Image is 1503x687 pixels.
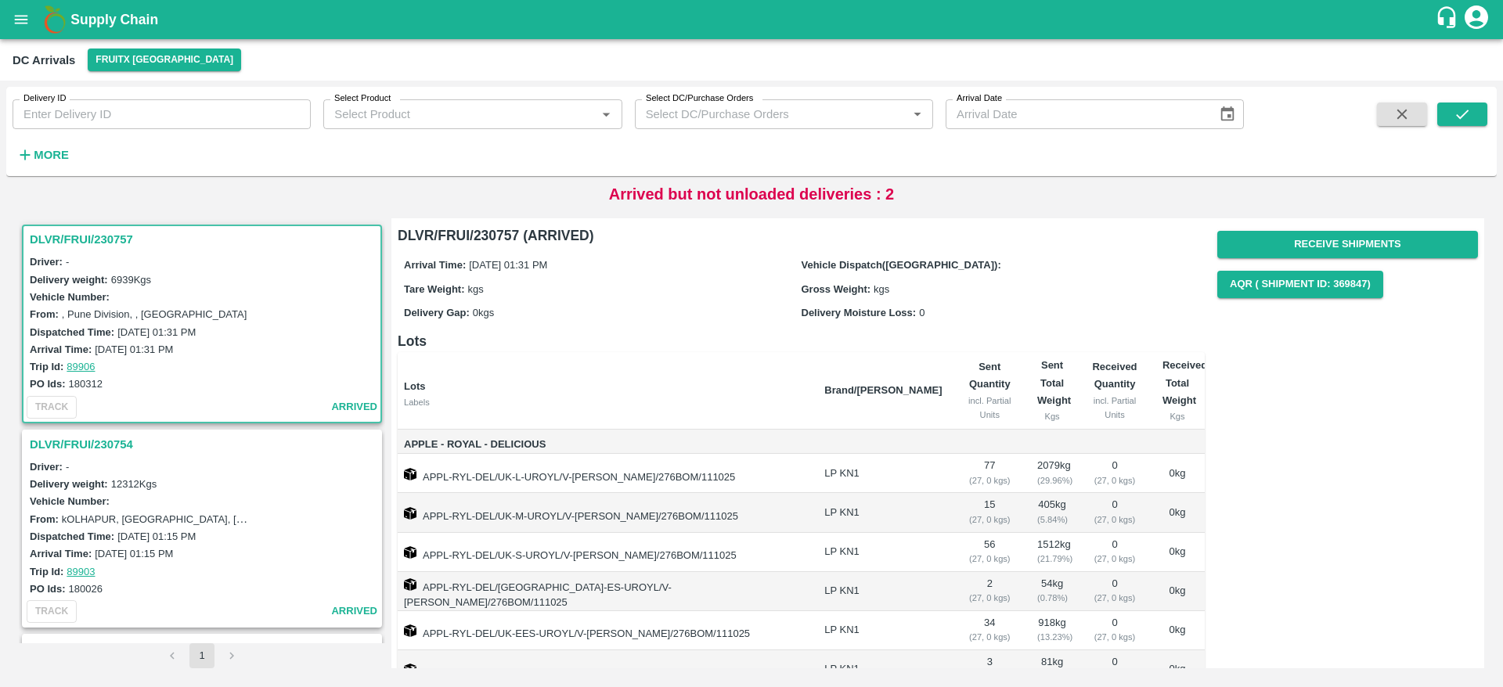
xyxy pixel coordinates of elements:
td: LP KN1 [812,454,954,493]
div: ( 29.96 %) [1037,473,1067,487]
label: Vehicle Dispatch([GEOGRAPHIC_DATA]): [802,259,1001,271]
b: Brand/[PERSON_NAME] [824,384,942,396]
div: ( 27, 0 kgs) [1092,552,1137,566]
label: , Pune Division, , [GEOGRAPHIC_DATA] [62,308,247,320]
p: PURCHASE AT [GEOGRAPHIC_DATA] [193,639,379,660]
div: DC Arrivals [13,50,75,70]
label: Vehicle Number: [30,495,110,507]
span: arrived [331,398,377,416]
label: 180312 [69,378,103,390]
label: Delivery Gap: [404,307,470,318]
img: box [404,664,416,676]
td: 0 kg [1150,493,1205,532]
td: 0 [1079,611,1150,650]
button: More [13,142,73,168]
td: APPL-RYL-DEL/UK-S-UROYL/V-[PERSON_NAME]/276BOM/111025 [398,533,812,572]
strong: More [34,149,69,161]
td: 0 [1079,533,1150,572]
div: ( 27, 0 kgs) [968,630,1013,644]
input: Select Product [328,104,591,124]
td: LP KN1 [812,611,954,650]
b: Supply Chain [70,12,158,27]
span: - [66,461,69,473]
td: 56 [955,533,1025,572]
td: LP KN1 [812,493,954,532]
td: LP KN1 [812,572,954,611]
label: [DATE] 01:15 PM [95,548,173,559]
label: [DATE] 01:15 PM [117,531,196,542]
div: ( 5.84 %) [1037,513,1067,527]
label: Gross Weight: [802,283,871,295]
label: 12312 Kgs [111,478,157,490]
td: 2 [955,572,1025,611]
span: 0 kgs [473,307,494,318]
button: Open [596,104,616,124]
img: box [404,546,416,559]
td: 2079 kg [1025,454,1079,493]
b: Sent Quantity [969,361,1011,390]
td: 0 kg [1150,572,1205,611]
label: Delivery ID [23,92,66,105]
div: incl. Partial Units [968,394,1013,423]
div: ( 0.78 %) [1037,591,1067,605]
label: 180026 [69,583,103,595]
label: PO Ids: [30,583,66,595]
div: incl. Partial Units [1092,394,1137,423]
div: ( 27, 0 kgs) [968,513,1013,527]
b: Received Total Weight [1162,359,1207,406]
button: Open [907,104,928,124]
label: Arrival Time: [30,343,92,355]
button: Select DC [88,49,241,71]
b: Sent Total Weight [1037,359,1071,406]
span: [DATE] 01:31 PM [469,259,547,271]
label: Dispatched Time: [30,531,114,542]
h6: DLVR/FRUI/230757 (ARRIVED) [398,225,1205,246]
button: Receive Shipments [1217,231,1478,258]
a: 89906 [67,361,95,372]
img: box [404,507,416,520]
td: 0 kg [1150,611,1205,650]
div: ( 27, 0 kgs) [968,591,1013,605]
span: - [66,256,69,268]
td: LP KN1 [812,533,954,572]
label: Trip Id: [30,361,63,372]
label: 6939 Kgs [111,274,151,286]
img: logo [39,4,70,35]
div: Kgs [1162,409,1192,423]
label: From: [30,513,59,525]
div: ( 27, 0 kgs) [968,473,1013,487]
label: From: [30,308,59,320]
td: APPL-RYL-DEL/UK-EES-UROYL/V-[PERSON_NAME]/276BOM/111025 [398,611,812,650]
td: 918 kg [1025,611,1079,650]
input: Arrival Date [946,99,1206,129]
td: APPL-RYL-DEL/UK-L-UROYL/V-[PERSON_NAME]/276BOM/111025 [398,454,812,493]
td: 0 [1079,493,1150,532]
div: ( 27, 0 kgs) [1092,591,1137,605]
label: Driver: [30,461,63,473]
h3: DLVR/FRUI/230754 [30,434,379,455]
span: Apple - Royal - Delicious [404,436,812,454]
td: APPL-RYL-DEL/[GEOGRAPHIC_DATA]-ES-UROYL/V-[PERSON_NAME]/276BOM/111025 [398,572,812,611]
a: Supply Chain [70,9,1435,31]
nav: pagination navigation [157,643,247,668]
div: ( 27, 0 kgs) [1092,630,1137,644]
span: arrived [331,602,377,620]
label: Arrival Time: [30,548,92,559]
label: Select Product [334,92,391,105]
label: Tare Weight: [404,283,465,295]
label: Driver: [30,256,63,268]
label: Vehicle Number: [30,291,110,303]
div: ( 27, 0 kgs) [1092,513,1137,527]
label: Delivery Moisture Loss: [802,307,917,318]
input: Enter Delivery ID [13,99,311,129]
div: Kgs [1037,409,1067,423]
span: kgs [874,283,889,295]
div: ( 27, 0 kgs) [1092,473,1137,487]
button: AQR ( Shipment Id: 369847) [1217,271,1383,298]
label: Dispatched Time: [30,326,114,338]
button: Choose date [1213,99,1242,129]
input: Select DC/Purchase Orders [640,104,882,124]
img: box [404,468,416,480]
label: Arrival Time: [404,259,466,271]
h3: DLVR/FRUI/230159 [30,638,133,659]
